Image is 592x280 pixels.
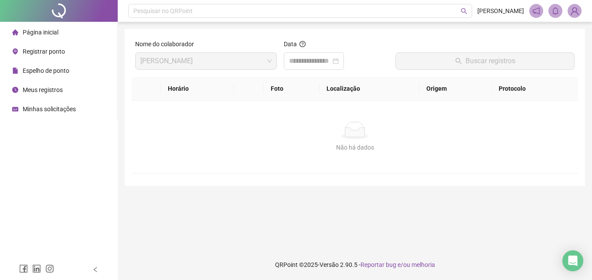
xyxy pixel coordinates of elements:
span: Página inicial [23,29,58,36]
span: Data [284,41,297,48]
span: schedule [12,106,18,112]
span: notification [532,7,540,15]
span: facebook [19,264,28,273]
span: Versão [320,261,339,268]
span: environment [12,48,18,55]
footer: QRPoint © 2025 - 2.90.5 - [118,249,592,280]
span: bell [551,7,559,15]
span: Meus registros [23,86,63,93]
span: [PERSON_NAME] [477,6,524,16]
th: Protocolo [492,77,578,101]
span: search [461,8,467,14]
th: Origem [419,77,492,101]
span: Espelho de ponto [23,67,69,74]
button: Buscar registros [395,52,575,70]
span: question-circle [299,41,306,47]
th: Horário [161,77,234,101]
span: file [12,68,18,74]
label: Nome do colaborador [135,39,200,49]
span: instagram [45,264,54,273]
span: home [12,29,18,35]
div: Open Intercom Messenger [562,250,583,271]
span: left [92,266,99,273]
span: Registrar ponto [23,48,65,55]
span: linkedin [32,264,41,273]
th: Foto [264,77,320,101]
span: clock-circle [12,87,18,93]
span: Minhas solicitações [23,106,76,113]
span: REBEKA DE FREITAS ROCHA [140,53,272,69]
img: 89615 [568,4,581,17]
span: Reportar bug e/ou melhoria [361,261,435,268]
div: Não há dados [142,143,568,152]
th: Localização [320,77,419,101]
